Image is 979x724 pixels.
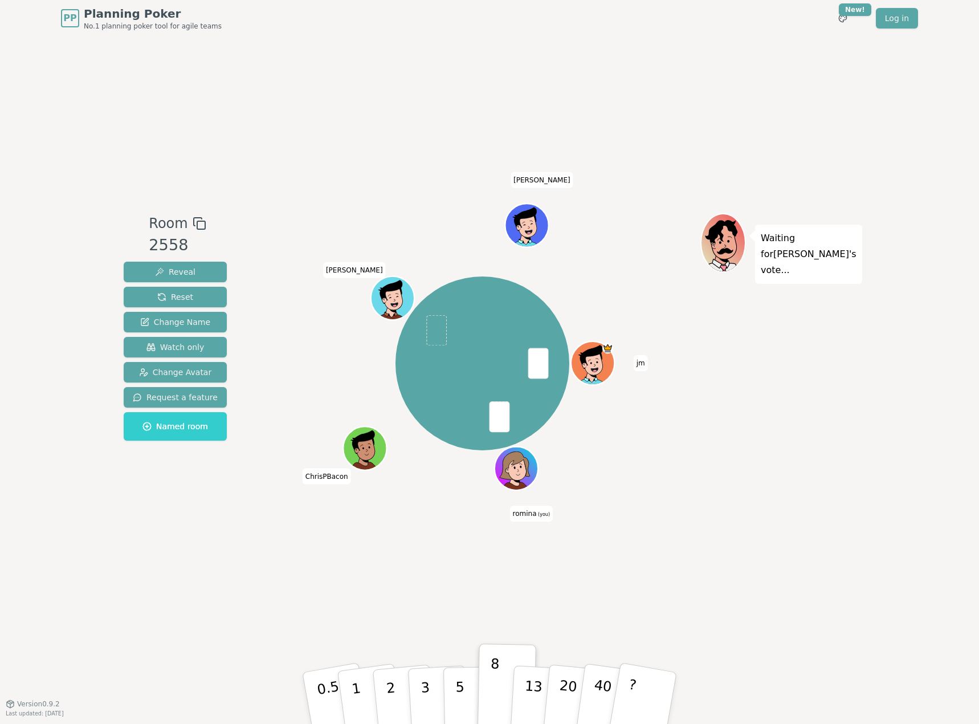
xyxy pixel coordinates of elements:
[124,287,227,307] button: Reset
[489,656,499,717] p: 8
[124,412,227,441] button: Named room
[761,230,856,278] p: Waiting for [PERSON_NAME] 's vote...
[84,22,222,31] span: No.1 planning poker tool for agile teams
[839,3,871,16] div: New!
[124,387,227,408] button: Request a feature
[124,362,227,383] button: Change Avatar
[140,316,210,328] span: Change Name
[124,262,227,282] button: Reveal
[124,312,227,332] button: Change Name
[124,337,227,357] button: Watch only
[323,262,386,278] span: Click to change your name
[139,367,212,378] span: Change Avatar
[157,291,193,303] span: Reset
[510,506,553,522] span: Click to change your name
[61,6,222,31] a: PPPlanning PokerNo.1 planning poker tool for agile teams
[149,213,187,234] span: Room
[133,392,218,403] span: Request a feature
[511,172,573,188] span: Click to change your name
[634,355,648,371] span: Click to change your name
[63,11,76,25] span: PP
[84,6,222,22] span: Planning Poker
[6,699,60,709] button: Version0.9.2
[303,469,351,485] span: Click to change your name
[833,8,853,29] button: New!
[155,266,195,278] span: Reveal
[876,8,918,29] a: Log in
[496,448,537,489] button: Click to change your avatar
[17,699,60,709] span: Version 0.9.2
[537,513,550,518] span: (you)
[6,710,64,717] span: Last updated: [DATE]
[149,234,206,257] div: 2558
[602,343,613,353] span: jm is the host
[146,341,205,353] span: Watch only
[142,421,208,432] span: Named room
